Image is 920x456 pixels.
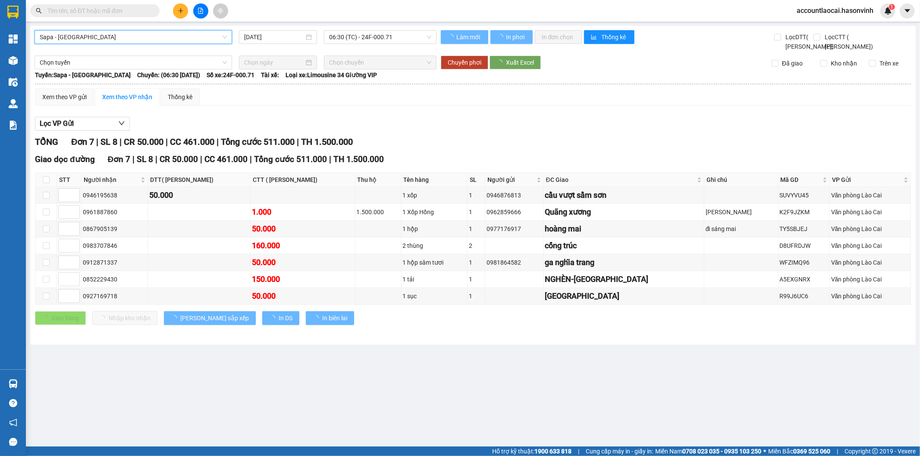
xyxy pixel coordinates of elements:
[403,258,466,267] div: 1 hộp sâm tươi
[469,291,484,301] div: 1
[780,207,828,217] div: K2F9JZKM
[780,224,828,234] div: TY5SBJEJ
[403,241,466,250] div: 2 thùng
[213,3,228,19] button: aim
[180,313,249,323] span: [PERSON_NAME] sắp xếp
[198,8,204,14] span: file-add
[831,191,909,200] div: Văn phòng Lào Cai
[329,31,431,44] span: 06:30 (TC) - 24F-000.71
[831,275,909,284] div: Văn phòng Lào Cai
[706,207,777,217] div: [PERSON_NAME]
[178,8,184,14] span: plus
[262,311,299,325] button: In DS
[204,154,248,164] span: CC 461.000
[441,56,488,69] button: Chuyển phơi
[830,221,911,237] td: Văn phòng Lào Cai
[403,291,466,301] div: 1 sục
[704,173,779,187] th: Ghi chú
[545,240,703,252] div: cống trúc
[96,137,98,147] span: |
[9,121,18,130] img: solution-icon
[193,3,208,19] button: file-add
[9,99,18,108] img: warehouse-icon
[148,173,251,187] th: DTT( [PERSON_NAME])
[779,271,830,288] td: A5EXGNRX
[83,224,146,234] div: 0867905139
[35,311,86,325] button: Giao hàng
[83,207,146,217] div: 0961887860
[831,291,909,301] div: Văn phòng Lào Cai
[207,70,254,80] span: Số xe: 24F-000.71
[47,6,149,16] input: Tìm tên, số ĐT hoặc mã đơn
[217,137,219,147] span: |
[250,154,252,164] span: |
[42,92,87,102] div: Xem theo VP gửi
[448,34,455,40] span: loading
[92,311,157,325] button: Nhập kho nhận
[149,189,249,201] div: 50.000
[403,224,466,234] div: 1 hộp
[706,224,777,234] div: đi sáng mai
[831,258,909,267] div: Văn phòng Lào Cai
[40,31,227,44] span: Sapa - Hà Tĩnh
[535,30,582,44] button: In đơn chọn
[781,175,821,184] span: Mã GD
[7,6,19,19] img: logo-vxr
[252,240,354,252] div: 160.000
[779,221,830,237] td: TY5SBJEJ
[492,447,571,456] span: Hỗ trợ kỹ thuật:
[57,173,82,187] th: STT
[83,241,146,250] div: 0983707846
[35,72,131,78] b: Tuyến: Sapa - [GEOGRAPHIC_DATA]
[469,275,484,284] div: 1
[768,447,830,456] span: Miền Bắc
[682,448,761,455] strong: 0708 023 035 - 0935 103 250
[251,173,355,187] th: CTT ( [PERSON_NAME])
[468,173,485,187] th: SL
[9,399,17,407] span: question-circle
[108,154,131,164] span: Đơn 7
[221,137,295,147] span: Tổng cước 511.000
[884,7,892,15] img: icon-new-feature
[357,207,400,217] div: 1.500.000
[779,237,830,254] td: D8UFRDJW
[168,92,192,102] div: Thống kê
[35,117,130,131] button: Lọc VP Gửi
[155,154,157,164] span: |
[837,447,838,456] span: |
[40,118,74,129] span: Lọc VP Gửi
[269,315,279,321] span: loading
[200,154,202,164] span: |
[252,223,354,235] div: 50.000
[487,258,542,267] div: 0981864582
[545,223,703,235] div: hoàng mai
[780,275,828,284] div: A5EXGNRX
[137,154,153,164] span: SL 8
[244,58,304,67] input: Chọn ngày
[545,206,703,218] div: Quãng xương
[9,419,17,427] span: notification
[9,438,17,446] span: message
[9,34,18,44] img: dashboard-icon
[329,154,331,164] span: |
[36,8,42,14] span: search
[545,256,703,269] div: ga nghĩa trang
[137,70,200,80] span: Chuyến: (06:30 [DATE])
[780,191,828,200] div: SUVYVU45
[763,450,766,453] span: ⚪️
[490,30,533,44] button: In phơi
[831,224,909,234] div: Văn phòng Lào Cai
[830,288,911,305] td: Văn phòng Lào Cai
[102,92,152,102] div: Xem theo VP nhận
[402,173,468,187] th: Tên hàng
[779,59,806,68] span: Đã giao
[403,275,466,284] div: 1 tải
[279,313,292,323] span: In DS
[545,290,703,302] div: [GEOGRAPHIC_DATA]
[490,56,541,69] button: Xuất Excel
[254,154,327,164] span: Tổng cước 511.000
[876,59,902,68] span: Trên xe
[333,154,384,164] span: TH 1.500.000
[591,34,598,41] span: bar-chart
[252,206,354,218] div: 1.000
